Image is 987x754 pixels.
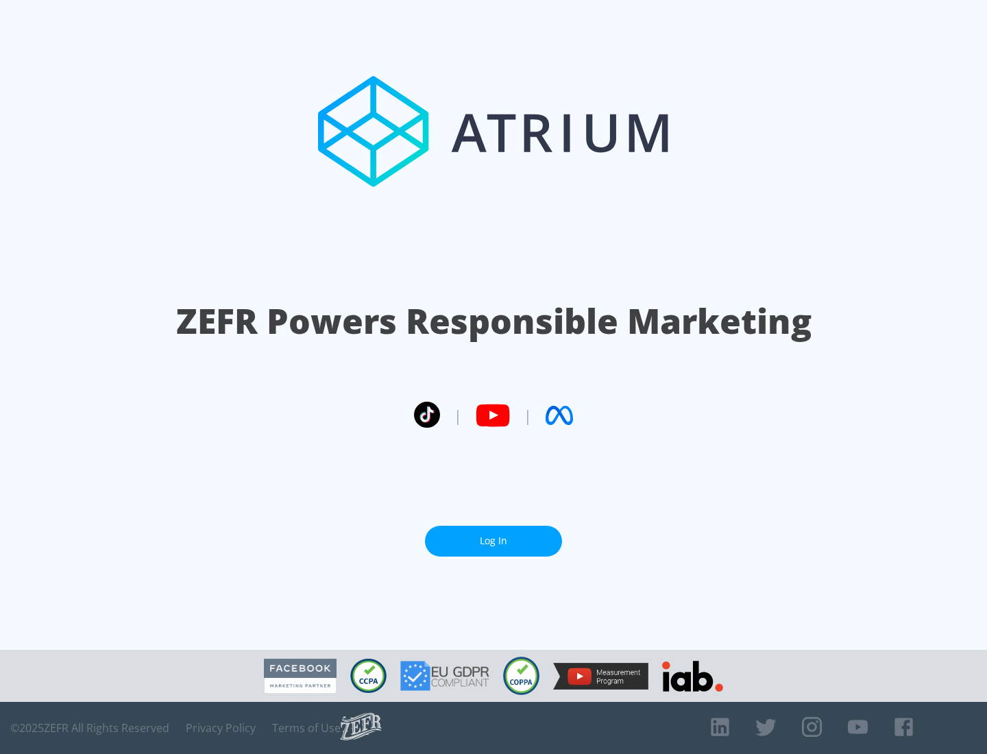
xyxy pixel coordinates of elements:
img: IAB [662,661,723,692]
h1: ZEFR Powers Responsible Marketing [176,297,812,345]
img: COPPA Compliant [503,657,539,695]
img: YouTube Measurement Program [553,663,648,690]
img: Facebook Marketing Partner [264,659,337,694]
span: © 2025 ZEFR All Rights Reserved [10,721,169,735]
a: Privacy Policy [186,721,256,735]
span: | [524,405,532,426]
img: GDPR Compliant [400,661,489,691]
a: Terms of Use [272,721,341,735]
img: CCPA Compliant [350,659,387,693]
a: Log In [425,526,562,557]
span: | [454,405,462,426]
